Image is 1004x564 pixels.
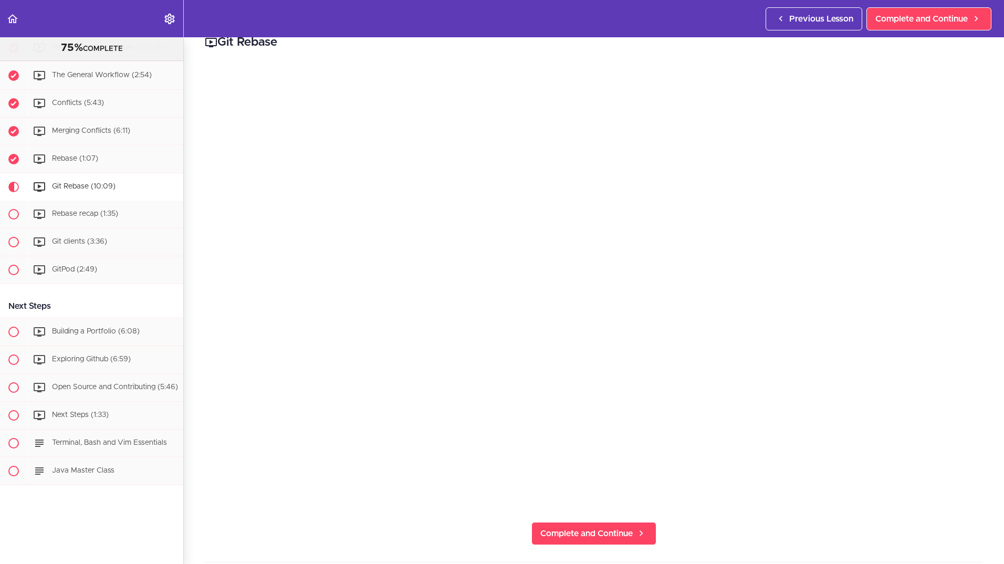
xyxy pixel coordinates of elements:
[52,238,107,245] span: Git clients (3:36)
[52,383,178,391] span: Open Source and Contributing (5:46)
[52,99,104,107] span: Conflicts (5:43)
[540,527,633,540] span: Complete and Continue
[52,411,109,419] span: Next Steps (1:33)
[163,13,176,25] svg: Settings Menu
[531,522,656,545] a: Complete and Continue
[52,328,140,335] span: Building a Portfolio (6:08)
[205,67,983,505] iframe: Video Player
[52,183,116,190] span: Git Rebase (10:09)
[6,13,19,25] svg: Back to course curriculum
[52,155,98,162] span: Rebase (1:07)
[766,7,862,30] a: Previous Lesson
[52,71,152,79] span: The General Workflow (2:54)
[205,34,983,51] h2: Git Rebase
[52,210,118,217] span: Rebase recap (1:35)
[13,41,170,55] div: COMPLETE
[52,356,131,363] span: Exploring Github (6:59)
[52,127,130,134] span: Merging Conflicts (6:11)
[61,43,83,53] span: 75%
[789,13,853,25] span: Previous Lesson
[875,13,968,25] span: Complete and Continue
[52,266,97,273] span: GitPod (2:49)
[866,7,991,30] a: Complete and Continue
[52,467,114,474] span: Java Master Class
[52,439,167,446] span: Terminal, Bash and Vim Essentials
